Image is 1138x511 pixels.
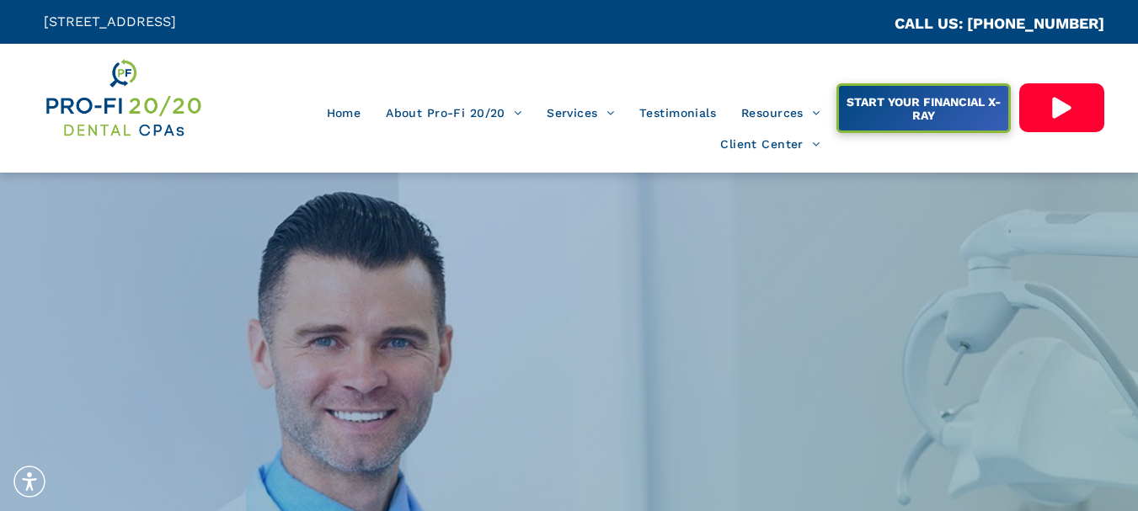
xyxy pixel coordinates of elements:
[373,97,534,129] a: About Pro-Fi 20/20
[895,14,1104,32] a: CALL US: [PHONE_NUMBER]
[836,83,1011,133] a: START YOUR FINANCIAL X-RAY
[729,97,832,129] a: Resources
[823,16,895,32] span: CA::CALLC
[627,97,729,129] a: Testimonials
[314,97,374,129] a: Home
[534,97,627,129] a: Services
[841,87,1007,130] span: START YOUR FINANCIAL X-RAY
[44,13,176,29] span: [STREET_ADDRESS]
[708,129,832,161] a: Client Center
[44,56,203,140] img: Get Dental CPA Consulting, Bookkeeping, & Bank Loans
